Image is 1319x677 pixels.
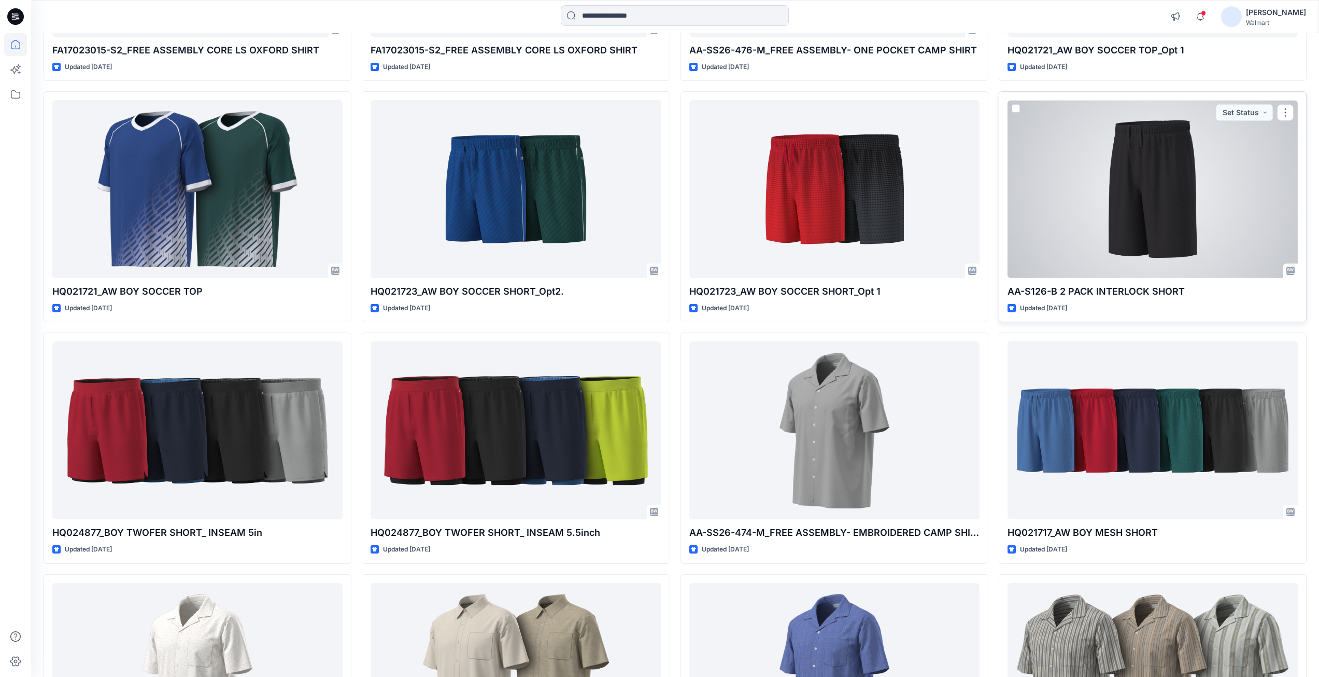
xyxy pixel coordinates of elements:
p: Updated [DATE] [65,303,112,314]
p: FA17023015-S2_FREE ASSEMBLY CORE LS OXFORD SHIRT [52,43,343,58]
div: [PERSON_NAME] [1246,6,1306,19]
p: Updated [DATE] [383,544,430,555]
a: HQ024877_BOY TWOFER SHORT_ INSEAM 5in [52,341,343,519]
p: Updated [DATE] [702,544,749,555]
p: Updated [DATE] [1020,544,1067,555]
a: HQ021721_AW BOY SOCCER TOP [52,100,343,278]
p: HQ021721_AW BOY SOCCER TOP [52,284,343,299]
p: Updated [DATE] [383,303,430,314]
p: Updated [DATE] [383,62,430,73]
div: Walmart [1246,19,1306,26]
a: HQ021723_AW BOY SOCCER SHORT_Opt 1 [689,100,980,278]
p: AA-SS26-474-M_FREE ASSEMBLY- EMBROIDERED CAMP SHIRT [689,526,980,540]
p: Updated [DATE] [1020,62,1067,73]
a: HQ021723_AW BOY SOCCER SHORT_Opt2. [371,100,661,278]
p: HQ024877_BOY TWOFER SHORT_ INSEAM 5.5inch [371,526,661,540]
p: FA17023015-S2_FREE ASSEMBLY CORE LS OXFORD SHIRT [371,43,661,58]
p: Updated [DATE] [702,62,749,73]
p: HQ021721_AW BOY SOCCER TOP_Opt 1 [1008,43,1298,58]
p: Updated [DATE] [65,544,112,555]
a: HQ021717_AW BOY MESH SHORT [1008,341,1298,519]
img: avatar [1221,6,1242,27]
p: Updated [DATE] [702,303,749,314]
a: AA-SS26-474-M_FREE ASSEMBLY- EMBROIDERED CAMP SHIRT [689,341,980,519]
a: HQ024877_BOY TWOFER SHORT_ INSEAM 5.5inch [371,341,661,519]
p: HQ021723_AW BOY SOCCER SHORT_Opt2. [371,284,661,299]
p: HQ021723_AW BOY SOCCER SHORT_Opt 1 [689,284,980,299]
a: AA-S126-B 2 PACK INTERLOCK SHORT [1008,100,1298,278]
p: AA-SS26-476-M_FREE ASSEMBLY- ONE POCKET CAMP SHIRT [689,43,980,58]
p: HQ024877_BOY TWOFER SHORT_ INSEAM 5in [52,526,343,540]
p: AA-S126-B 2 PACK INTERLOCK SHORT [1008,284,1298,299]
p: Updated [DATE] [65,62,112,73]
p: HQ021717_AW BOY MESH SHORT [1008,526,1298,540]
p: Updated [DATE] [1020,303,1067,314]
